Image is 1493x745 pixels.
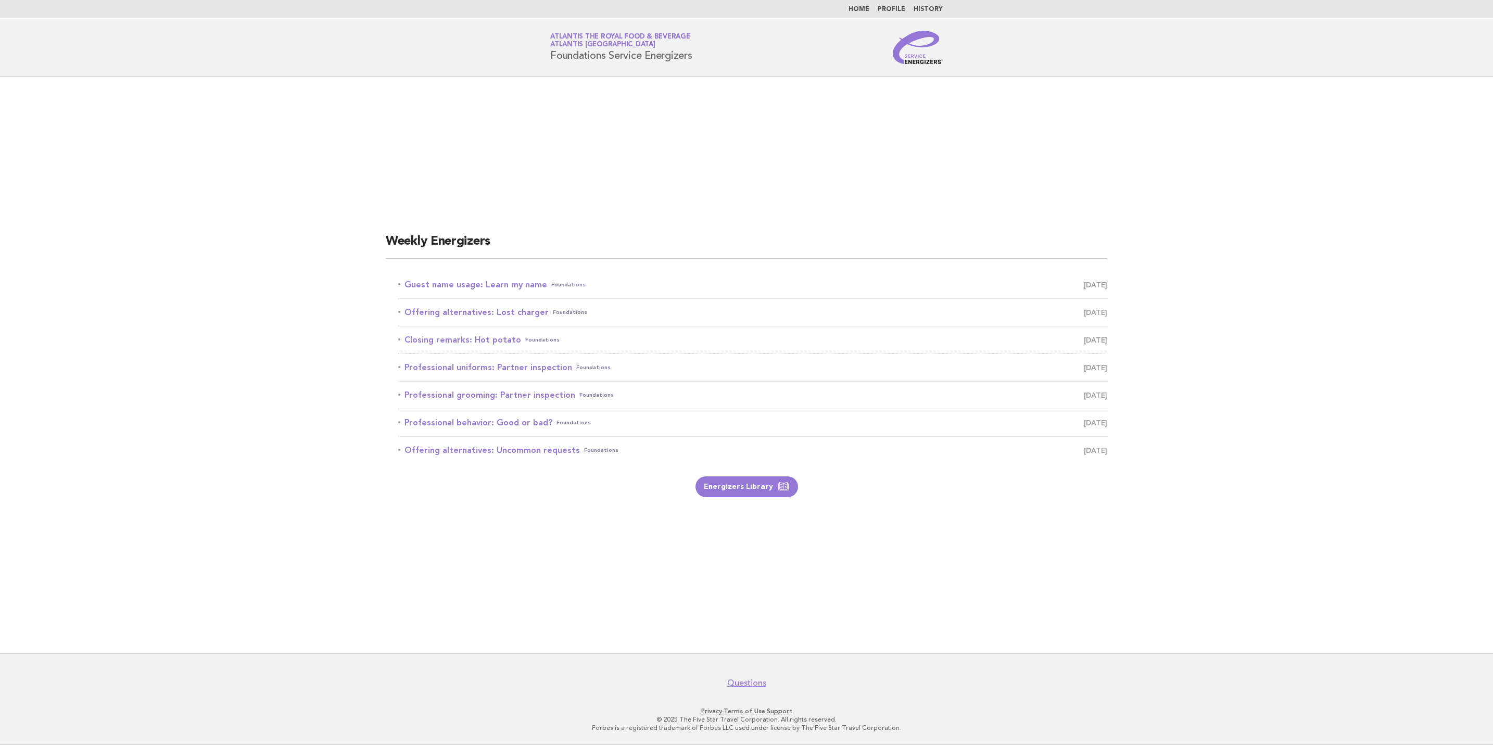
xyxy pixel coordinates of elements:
a: Professional uniforms: Partner inspectionFoundations [DATE] [398,360,1107,375]
a: Profile [878,6,905,12]
span: [DATE] [1084,305,1107,320]
a: Atlantis the Royal Food & BeverageAtlantis [GEOGRAPHIC_DATA] [550,33,690,48]
span: Atlantis [GEOGRAPHIC_DATA] [550,42,655,48]
span: Foundations [551,277,586,292]
a: Energizers Library [695,476,798,497]
p: Forbes is a registered trademark of Forbes LLC used under license by The Five Star Travel Corpora... [428,724,1065,732]
a: Professional behavior: Good or bad?Foundations [DATE] [398,415,1107,430]
span: Foundations [576,360,611,375]
a: Support [767,708,792,715]
p: © 2025 The Five Star Travel Corporation. All rights reserved. [428,715,1065,724]
span: Foundations [525,333,560,347]
a: Home [849,6,869,12]
span: [DATE] [1084,360,1107,375]
span: [DATE] [1084,443,1107,458]
a: Offering alternatives: Lost chargerFoundations [DATE] [398,305,1107,320]
a: Professional grooming: Partner inspectionFoundations [DATE] [398,388,1107,402]
span: Foundations [556,415,591,430]
span: [DATE] [1084,388,1107,402]
a: Questions [727,678,766,688]
a: Terms of Use [724,708,765,715]
h2: Weekly Energizers [386,233,1107,259]
a: Closing remarks: Hot potatoFoundations [DATE] [398,333,1107,347]
a: Offering alternatives: Uncommon requestsFoundations [DATE] [398,443,1107,458]
p: · · [428,707,1065,715]
span: [DATE] [1084,277,1107,292]
span: [DATE] [1084,415,1107,430]
span: [DATE] [1084,333,1107,347]
a: Guest name usage: Learn my nameFoundations [DATE] [398,277,1107,292]
a: Privacy [701,708,722,715]
img: Service Energizers [893,31,943,64]
h1: Foundations Service Energizers [550,34,692,61]
span: Foundations [553,305,587,320]
a: History [914,6,943,12]
span: Foundations [579,388,614,402]
span: Foundations [584,443,618,458]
